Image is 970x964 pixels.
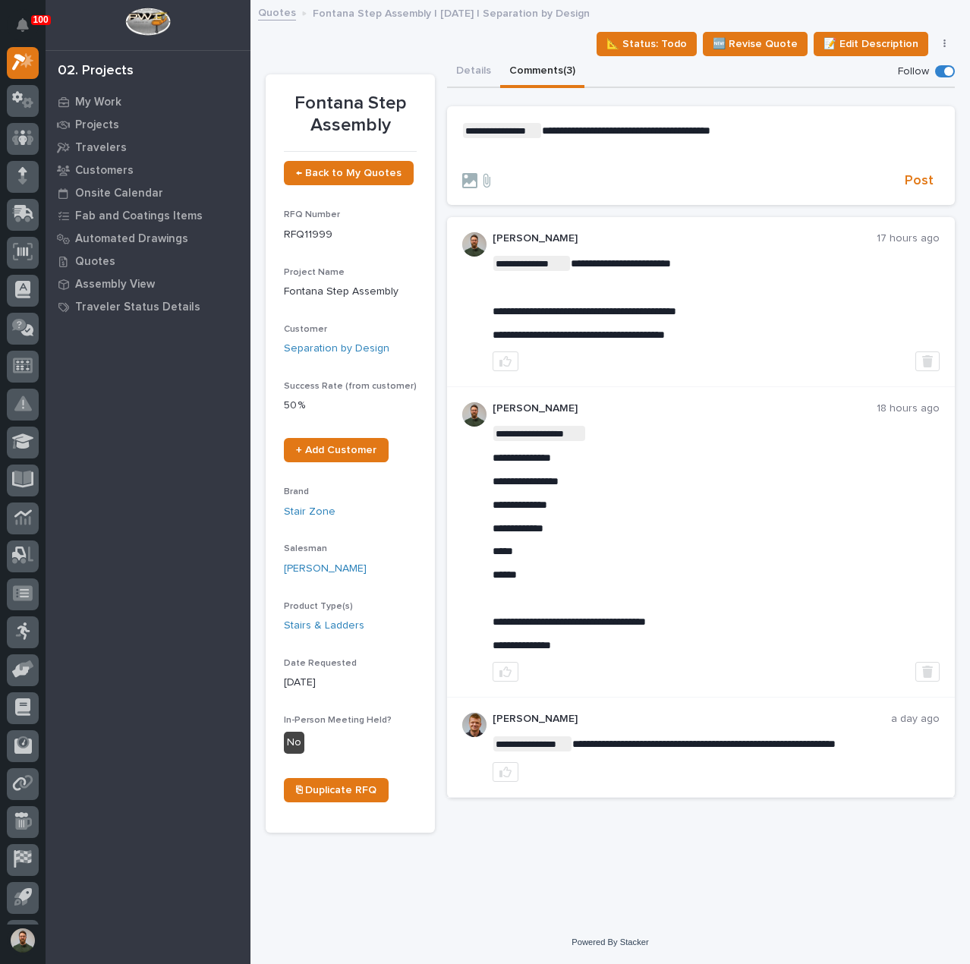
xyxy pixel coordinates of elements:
p: [PERSON_NAME] [493,232,877,245]
span: + Add Customer [296,445,376,455]
p: 50 % [284,398,417,414]
span: Project Name [284,268,345,277]
span: Post [905,172,934,190]
a: Traveler Status Details [46,295,250,318]
button: like this post [493,762,518,782]
span: 📐 Status: Todo [606,35,687,53]
div: No [284,732,304,754]
p: 17 hours ago [877,232,940,245]
span: Customer [284,325,327,334]
button: Post [899,172,940,190]
a: Customers [46,159,250,181]
p: Quotes [75,255,115,269]
button: Comments (3) [500,56,584,88]
p: Onsite Calendar [75,187,163,200]
span: Salesman [284,544,327,553]
p: Customers [75,164,134,178]
button: like this post [493,662,518,682]
a: My Work [46,90,250,113]
p: 18 hours ago [877,402,940,415]
button: Notifications [7,9,39,41]
p: Fontana Step Assembly [284,93,417,137]
p: RFQ11999 [284,227,417,243]
span: 🆕 Revise Quote [713,35,798,53]
span: ⎘ Duplicate RFQ [296,785,376,795]
button: 🆕 Revise Quote [703,32,808,56]
span: Brand [284,487,309,496]
button: Delete post [915,662,940,682]
img: Workspace Logo [125,8,170,36]
p: a day ago [891,713,940,726]
span: Product Type(s) [284,602,353,611]
p: [DATE] [284,675,417,691]
a: Fab and Coatings Items [46,204,250,227]
img: AATXAJw4slNr5ea0WduZQVIpKGhdapBAGQ9xVsOeEvl5=s96-c [462,402,487,427]
a: + Add Customer [284,438,389,462]
p: Fontana Step Assembly [284,284,417,300]
span: RFQ Number [284,210,340,219]
p: Follow [898,65,929,78]
img: AOh14Gijbd6eejXF32J59GfCOuyvh5OjNDKoIp8XuOuX=s96-c [462,713,487,737]
button: Delete post [915,351,940,371]
div: Notifications100 [19,18,39,43]
p: Fab and Coatings Items [75,209,203,223]
p: [PERSON_NAME] [493,713,891,726]
a: Separation by Design [284,341,389,357]
span: Date Requested [284,659,357,668]
a: Quotes [258,3,296,20]
a: Assembly View [46,273,250,295]
p: Automated Drawings [75,232,188,246]
button: 📝 Edit Description [814,32,928,56]
p: Travelers [75,141,127,155]
a: Stairs & Ladders [284,618,364,634]
span: 📝 Edit Description [824,35,918,53]
p: My Work [75,96,121,109]
p: [PERSON_NAME] [493,402,877,415]
div: 02. Projects [58,63,134,80]
p: Traveler Status Details [75,301,200,314]
img: AATXAJw4slNr5ea0WduZQVIpKGhdapBAGQ9xVsOeEvl5=s96-c [462,232,487,257]
button: Details [447,56,500,88]
span: Success Rate (from customer) [284,382,417,391]
a: Onsite Calendar [46,181,250,204]
span: ← Back to My Quotes [296,168,402,178]
a: [PERSON_NAME] [284,561,367,577]
p: Fontana Step Assembly | [DATE] | Separation by Design [313,4,590,20]
button: users-avatar [7,925,39,956]
a: ← Back to My Quotes [284,161,414,185]
a: Powered By Stacker [572,937,648,947]
a: ⎘ Duplicate RFQ [284,778,389,802]
a: Quotes [46,250,250,273]
a: Automated Drawings [46,227,250,250]
button: 📐 Status: Todo [597,32,697,56]
a: Stair Zone [284,504,335,520]
button: like this post [493,351,518,371]
a: Projects [46,113,250,136]
p: Assembly View [75,278,155,291]
span: In-Person Meeting Held? [284,716,392,725]
a: Travelers [46,136,250,159]
p: 100 [33,14,49,25]
p: Projects [75,118,119,132]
